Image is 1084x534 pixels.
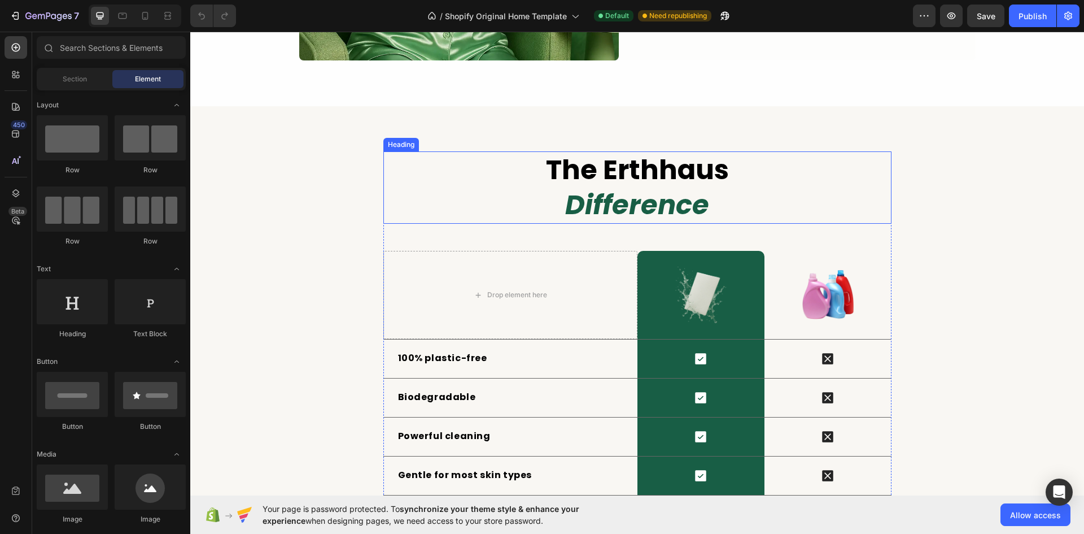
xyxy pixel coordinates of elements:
[115,165,186,175] div: Row
[63,74,87,84] span: Section
[168,96,186,114] span: Toggle open
[208,359,286,372] strong: Biodegradable
[135,74,161,84] span: Element
[611,238,664,289] img: gempages_579783319424599028-c7308e20-1453-49a5-83c2-285810ff6243.webp
[11,120,27,129] div: 450
[168,353,186,371] span: Toggle open
[649,11,707,21] span: Need republishing
[967,5,1004,27] button: Save
[37,264,51,274] span: Text
[977,11,995,21] span: Save
[1009,5,1056,27] button: Publish
[297,259,357,268] div: Drop element here
[115,236,186,246] div: Row
[195,108,226,118] div: Heading
[190,32,1084,496] iframe: Design area
[605,11,629,21] span: Default
[168,260,186,278] span: Toggle open
[74,9,79,23] p: 7
[445,10,567,22] span: Shopify Original Home Template
[208,320,297,333] strong: 100% plastic-free
[1019,10,1047,22] div: Publish
[208,437,342,450] strong: Gentle for most skin types
[37,514,108,524] div: Image
[263,504,579,526] span: synchronize your theme style & enhance your experience
[1046,479,1073,506] div: Open Intercom Messenger
[37,449,56,459] span: Media
[115,422,186,432] div: Button
[115,514,186,524] div: Image
[115,329,186,339] div: Text Block
[440,10,443,22] span: /
[1010,509,1061,521] span: Allow access
[8,207,27,216] div: Beta
[375,154,519,192] strong: difference
[37,165,108,175] div: Row
[5,5,84,27] button: 7
[1000,503,1070,526] button: Allow access
[37,36,186,59] input: Search Sections & Elements
[190,5,236,27] div: Undo/Redo
[208,398,300,411] strong: Powerful cleaning
[37,422,108,432] div: Button
[37,357,58,367] span: Button
[37,236,108,246] div: Row
[168,445,186,463] span: Toggle open
[263,503,623,527] span: Your page is password protected. To when designing pages, we need access to your store password.
[356,119,539,157] strong: the erthhaus
[37,100,59,110] span: Layout
[37,329,108,339] div: Heading
[484,234,537,293] img: gempages_579783319424599028-20bb20f1-cc15-4254-a215-726aff838c49.webp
